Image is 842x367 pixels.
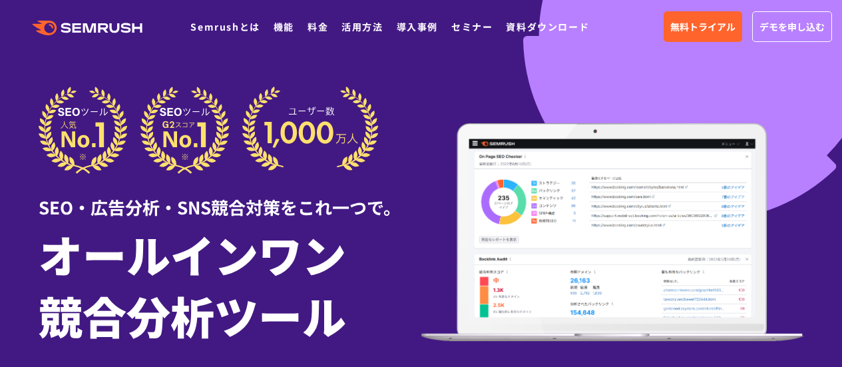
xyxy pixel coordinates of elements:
a: デモを申し込む [752,11,832,42]
a: 資料ダウンロード [506,20,589,33]
span: デモを申し込む [759,19,825,34]
a: 機能 [274,20,294,33]
a: セミナー [451,20,493,33]
a: 料金 [308,20,328,33]
a: Semrushとは [190,20,260,33]
a: 活用方法 [341,20,383,33]
a: 無料トライアル [664,11,742,42]
a: 導入事例 [397,20,438,33]
div: SEO・広告分析・SNS競合対策をこれ一つで。 [39,174,421,220]
span: 無料トライアル [670,19,736,34]
h1: オールインワン 競合分析ツール [39,223,421,346]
